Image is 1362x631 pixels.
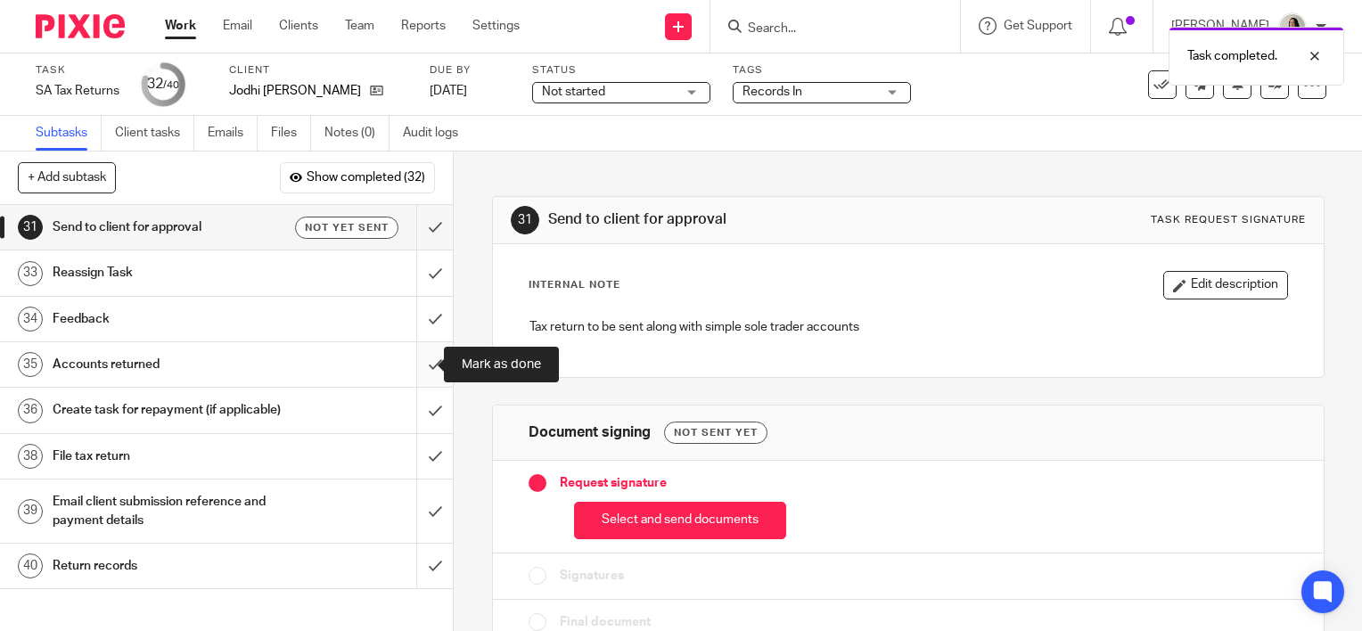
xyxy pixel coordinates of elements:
img: Pixie [36,14,125,38]
a: Audit logs [403,116,472,151]
button: + Add subtask [18,162,116,193]
p: Internal Note [529,278,620,292]
h1: Create task for repayment (if applicable) [53,397,283,423]
a: Notes (0) [324,116,390,151]
h1: Send to client for approval [548,210,946,229]
img: Olivia.jpg [1278,12,1307,41]
h1: Reassign Task [53,259,283,286]
small: /40 [163,80,179,90]
div: 36 [18,398,43,423]
div: 31 [18,215,43,240]
a: Files [271,116,311,151]
div: Not sent yet [664,422,767,444]
p: Jodhi [PERSON_NAME] [229,82,361,100]
h1: Return records [53,553,283,579]
span: [DATE] [430,85,467,97]
span: Request signature [560,474,667,492]
div: SA Tax Returns [36,82,119,100]
h1: Send to client for approval [53,214,283,241]
a: Settings [472,17,520,35]
label: Task [36,63,119,78]
a: Client tasks [115,116,194,151]
div: 38 [18,444,43,469]
a: Team [345,17,374,35]
a: Emails [208,116,258,151]
h1: Document signing [529,423,651,442]
h1: Email client submission reference and payment details [53,488,283,534]
a: Reports [401,17,446,35]
label: Client [229,63,407,78]
button: Show completed (32) [280,162,435,193]
button: Edit description [1163,271,1288,299]
label: Due by [430,63,510,78]
div: 31 [511,206,539,234]
span: Not started [542,86,605,98]
button: Select and send documents [574,502,786,540]
div: 35 [18,352,43,377]
div: Task request signature [1151,213,1306,227]
div: 39 [18,499,43,524]
p: Task completed. [1187,47,1277,65]
div: 34 [18,307,43,332]
div: 33 [18,261,43,286]
a: Subtasks [36,116,102,151]
span: Signatures [560,567,624,585]
a: Clients [279,17,318,35]
span: Final document [560,613,651,631]
h1: File tax return [53,443,283,470]
span: Records In [743,86,802,98]
span: Show completed (32) [307,171,425,185]
a: Email [223,17,252,35]
p: Tax return to be sent along with simple sole trader accounts [529,318,1287,336]
div: 32 [147,74,179,94]
h1: Feedback [53,306,283,332]
label: Status [532,63,710,78]
div: 40 [18,553,43,578]
a: Work [165,17,196,35]
span: Not yet sent [305,220,389,235]
h1: Accounts returned [53,351,283,378]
